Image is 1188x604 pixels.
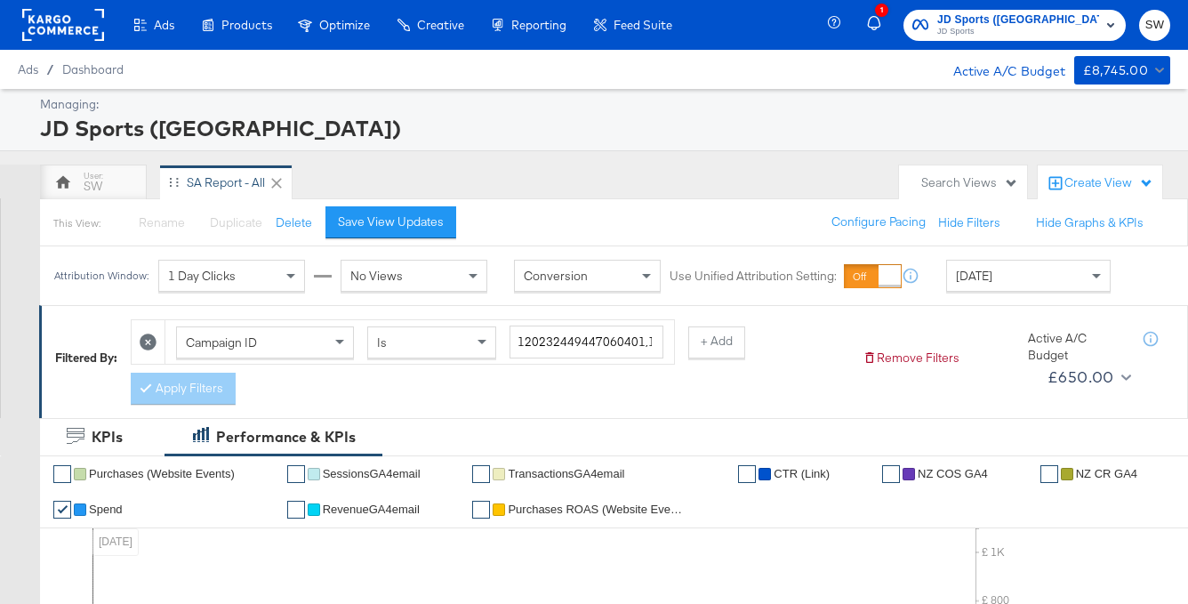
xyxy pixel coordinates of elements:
div: Search Views [921,174,1018,191]
div: SW [84,178,102,195]
span: 1 Day Clicks [168,268,236,284]
button: £8,745.00 [1074,56,1170,85]
span: Conversion [524,268,588,284]
span: Ads [18,62,38,77]
div: Filtered By: [55,350,117,366]
div: Save View Updates [338,213,444,230]
button: SW [1139,10,1170,41]
div: £8,745.00 [1083,60,1149,82]
span: No Views [350,268,403,284]
span: NZ COS GA4 [918,467,988,480]
span: JD Sports ([GEOGRAPHIC_DATA]) [937,11,1099,29]
button: JD Sports ([GEOGRAPHIC_DATA])JD Sports [903,10,1126,41]
button: Save View Updates [325,206,456,238]
a: Dashboard [62,62,124,77]
div: SA Report - All [187,174,265,191]
span: Campaign ID [186,334,257,350]
span: Rename [139,214,185,230]
span: SW [1146,15,1163,36]
div: Create View [1064,174,1153,192]
span: Feed Suite [614,18,672,32]
a: ✔ [472,501,490,519]
div: Active A/C Budget [1028,330,1126,363]
div: This View: [53,216,100,230]
span: Products [221,18,272,32]
span: Spend [89,503,123,516]
span: Purchases (Website Events) [89,467,235,480]
button: Hide Filters [938,214,1000,231]
div: JD Sports ([GEOGRAPHIC_DATA]) [40,113,1166,143]
span: NZ CR GA4 [1076,467,1137,480]
input: Enter a search term [510,326,663,358]
button: Remove Filters [863,350,959,366]
span: CTR (Link) [774,467,830,480]
button: £650.00 [1040,363,1135,391]
div: 1 [875,4,888,17]
a: ✔ [53,465,71,483]
a: ✔ [287,501,305,519]
span: JD Sports [937,25,1099,39]
span: Ads [154,18,174,32]
a: ✔ [472,465,490,483]
span: [DATE] [956,268,992,284]
span: RevenueGA4email [323,503,420,516]
span: Duplicate [210,214,262,230]
span: Is [377,334,387,350]
a: ✔ [287,465,305,483]
span: SessionsGA4email [323,467,421,480]
label: Use Unified Attribution Setting: [670,268,837,285]
div: Drag to reorder tab [169,177,179,187]
div: Active A/C Budget [935,56,1065,83]
span: Creative [417,18,464,32]
button: Delete [276,214,312,231]
button: 1 [864,8,895,43]
a: ✔ [53,501,71,519]
button: Configure Pacing [819,206,938,238]
a: ✔ [738,465,756,483]
a: ✔ [1040,465,1058,483]
span: TransactionsGA4email [508,467,624,480]
span: Purchases ROAS (Website Events) [508,503,686,516]
div: £650.00 [1048,364,1114,391]
span: Reporting [511,18,566,32]
a: ✔ [882,465,900,483]
button: + Add [688,326,745,358]
span: / [38,62,62,77]
button: Hide Graphs & KPIs [1036,214,1144,231]
span: Optimize [319,18,370,32]
div: Performance & KPIs [216,427,356,447]
div: KPIs [92,427,123,447]
div: Managing: [40,96,1166,113]
div: Attribution Window: [53,270,149,282]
